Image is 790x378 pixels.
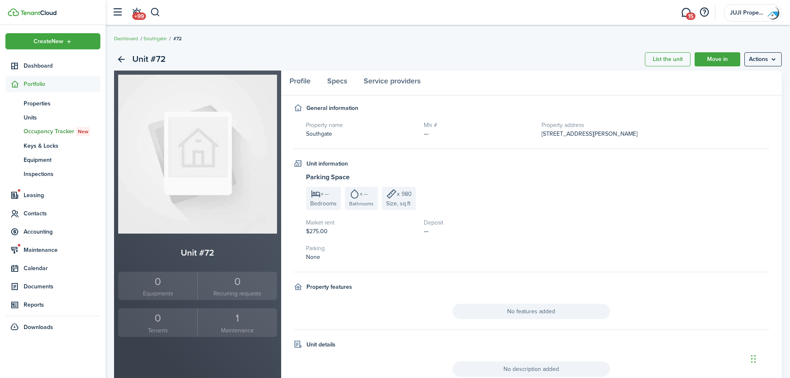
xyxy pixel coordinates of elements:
span: — [424,227,429,236]
a: Dashboard [5,58,100,74]
span: New [78,128,88,135]
span: x 980 [397,190,412,198]
span: Dashboard [24,61,100,70]
a: Move in [695,52,740,66]
a: List the unit [645,52,690,66]
h5: Mls # [424,121,533,129]
span: Leasing [24,191,100,200]
a: Service providers [355,71,429,95]
span: Downloads [24,323,53,332]
h5: Market rent [306,218,416,227]
span: Keys & Locks [24,141,100,150]
small: Tenants [120,326,195,335]
div: 0 [120,310,195,326]
div: Drag [751,346,756,371]
span: Bathrooms [349,200,374,207]
h5: Property address [542,121,769,129]
h3: Parking Space [306,172,770,183]
img: TenantCloud [20,10,56,15]
span: Create New [34,39,63,44]
button: Open sidebar [109,5,125,20]
button: Open menu [744,52,782,66]
h4: Unit details [306,340,335,349]
h4: Property features [306,283,352,291]
span: x — [321,191,329,196]
button: Open menu [5,33,100,49]
small: Recurring requests [200,289,275,298]
small: Maintenance [200,326,275,335]
span: Bedrooms [310,199,337,208]
span: Reports [24,300,100,309]
div: 0 [120,274,195,290]
img: JUJI Properties LLC [766,6,780,20]
span: No description added [452,361,610,377]
span: Calendar [24,264,100,273]
a: Notifications [129,2,144,23]
div: 1 [200,310,275,326]
a: Units [5,110,100,124]
a: Occupancy TrackerNew [5,124,100,139]
span: Southgate [306,129,332,138]
a: Southgate [143,35,167,42]
span: [STREET_ADDRESS][PERSON_NAME] [542,129,637,138]
menu-btn: Actions [744,52,782,66]
a: Properties [5,96,100,110]
span: 15 [686,12,695,20]
h5: Property name [306,121,416,129]
span: Inspections [24,170,100,178]
h5: Deposit [424,218,533,227]
span: Occupancy Tracker [24,127,100,136]
button: Open resource center [697,5,711,20]
h2: Unit #72 [118,246,277,259]
a: Keys & Locks [5,139,100,153]
a: Inspections [5,167,100,181]
span: Properties [24,99,100,108]
span: Equipment [24,156,100,164]
a: 0Recurring requests [197,272,277,300]
img: Unit avatar [118,75,277,234]
span: Portfolio [24,80,100,88]
h4: Unit information [306,159,348,168]
span: No features added [452,304,610,319]
h2: Unit #72 [132,52,165,66]
span: +99 [132,12,146,20]
a: Profile [281,71,319,95]
iframe: Chat Widget [749,338,790,378]
span: — [424,129,429,138]
span: $275.00 [306,227,328,236]
a: Dashboard [114,35,138,42]
a: 0Equipments [118,272,197,300]
span: Contacts [24,209,100,218]
span: Accounting [24,227,100,236]
img: TenantCloud [8,8,19,16]
a: Back [114,52,128,66]
h5: Parking [306,244,416,253]
a: Specs [319,71,355,95]
span: Size, sq.ft [386,199,411,208]
small: Equipments [120,289,195,298]
span: x — [360,191,368,196]
a: 0Tenants [118,308,197,337]
span: Units [24,113,100,122]
a: Messaging [678,2,694,23]
span: Documents [24,282,100,291]
h4: General information [306,104,358,112]
a: 1Maintenance [197,308,277,337]
span: None [306,253,320,261]
div: 0 [200,274,275,290]
span: #72 [173,35,182,42]
button: Search [150,5,160,20]
span: JUJI Properties LLC [730,10,763,16]
span: Maintenance [24,246,100,254]
a: Equipment [5,153,100,167]
a: Reports [5,297,100,313]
